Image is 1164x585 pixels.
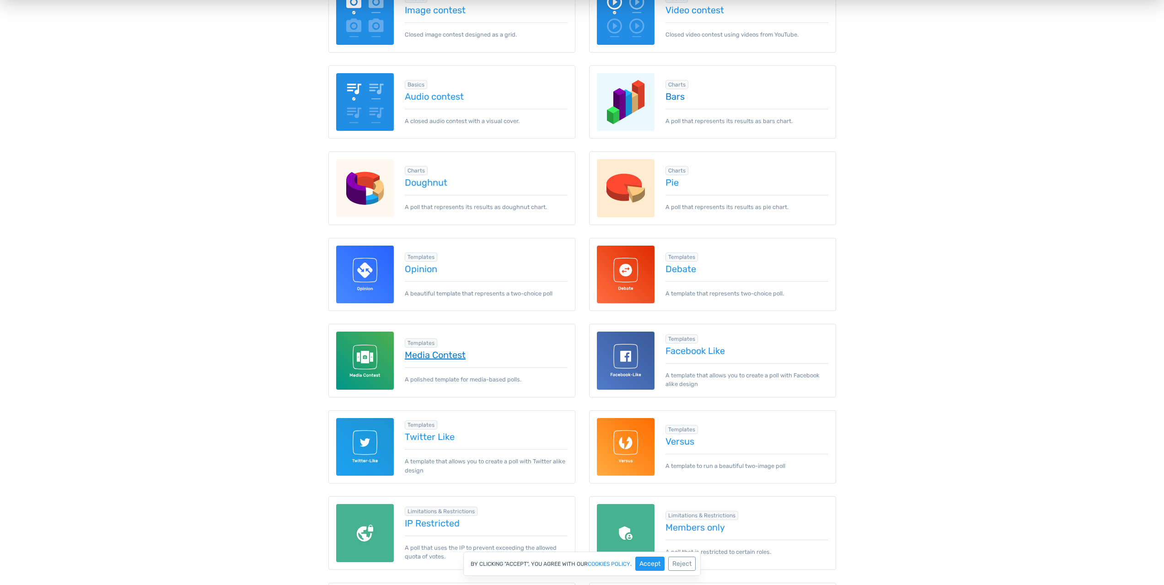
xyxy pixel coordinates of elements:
[405,449,568,474] p: A template that allows you to create a poll with Twitter alike design
[597,504,655,562] img: members-only.png.webp
[336,418,394,476] img: twitter-like-template-for-totalpoll.svg
[665,511,738,520] span: Browse all in Limitations & Restrictions
[668,557,696,571] button: Reject
[405,109,568,125] p: A closed audio contest with a visual cover.
[405,507,477,516] span: Browse all in Limitations & Restrictions
[597,246,655,304] img: debate-template-for-totalpoll.svg
[405,420,437,429] span: Browse all in Templates
[665,91,828,102] a: Bars
[665,346,828,356] a: Facebook Like
[405,195,568,211] p: A poll that represents its results as doughnut chart.
[665,436,828,446] a: Versus
[405,166,428,175] span: Browse all in Charts
[665,281,828,298] p: A template that represents two-choice poll.
[336,246,394,304] img: opinion-template-for-totalpoll.svg
[665,264,828,274] a: Debate
[336,504,394,562] img: ip-restricted.png.webp
[665,540,828,556] p: A poll that is restricted to certain roles.
[665,22,828,39] p: Closed video contest using videos from YouTube.
[405,91,568,102] a: Audio contest
[405,367,568,384] p: A polished template for media-based polls.
[665,425,698,434] span: Browse all in Templates
[405,536,568,561] p: A poll that uses the IP to prevent exceeding the allowed quota of votes.
[405,22,568,39] p: Closed image contest designed as a grid.
[665,195,828,211] p: A poll that represents its results as pie chart.
[665,5,828,15] a: Video contest
[405,338,437,348] span: Browse all in Templates
[336,159,394,217] img: charts-doughnut.png.webp
[588,561,630,567] a: cookies policy
[665,80,688,89] span: Browse all in Charts
[597,418,655,476] img: versus-template-for-totalpoll.svg
[405,252,437,262] span: Browse all in Templates
[665,252,698,262] span: Browse all in Templates
[665,109,828,125] p: A poll that represents its results as bars chart.
[336,332,394,390] img: media-contest-template-for-totalpoll.svg
[405,518,568,528] a: IP Restricted
[665,334,698,343] span: Browse all in Templates
[597,159,655,217] img: charts-pie.png.webp
[405,264,568,274] a: Opinion
[665,454,828,470] p: A template to run a beautiful two-image poll
[597,73,655,131] img: charts-bars.png.webp
[405,432,568,442] a: Twitter Like
[463,552,701,576] div: By clicking "Accept", you agree with our .
[597,332,655,390] img: facebook-like-template-for-totalpoll.svg
[665,166,688,175] span: Browse all in Charts
[405,350,568,360] a: Media Contest
[405,177,568,188] a: Doughnut
[336,73,394,131] img: audio-poll.png.webp
[405,5,568,15] a: Image contest
[665,177,828,188] a: Pie
[635,557,665,571] button: Accept
[405,281,568,298] p: A beautiful template that represents a two-choice poll
[665,363,828,388] p: A template that allows you to create a poll with Facebook alike design
[405,80,427,89] span: Browse all in Basics
[665,522,828,532] a: Members only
